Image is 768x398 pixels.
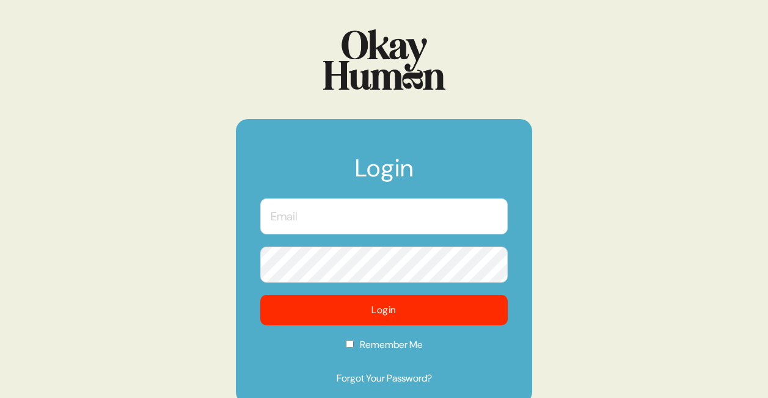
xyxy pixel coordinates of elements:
a: Forgot Your Password? [260,371,508,386]
h1: Login [260,156,508,192]
label: Remember Me [260,338,508,360]
img: Logo [323,29,445,90]
button: Login [260,295,508,325]
input: Email [260,198,508,234]
input: Remember Me [346,340,354,348]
